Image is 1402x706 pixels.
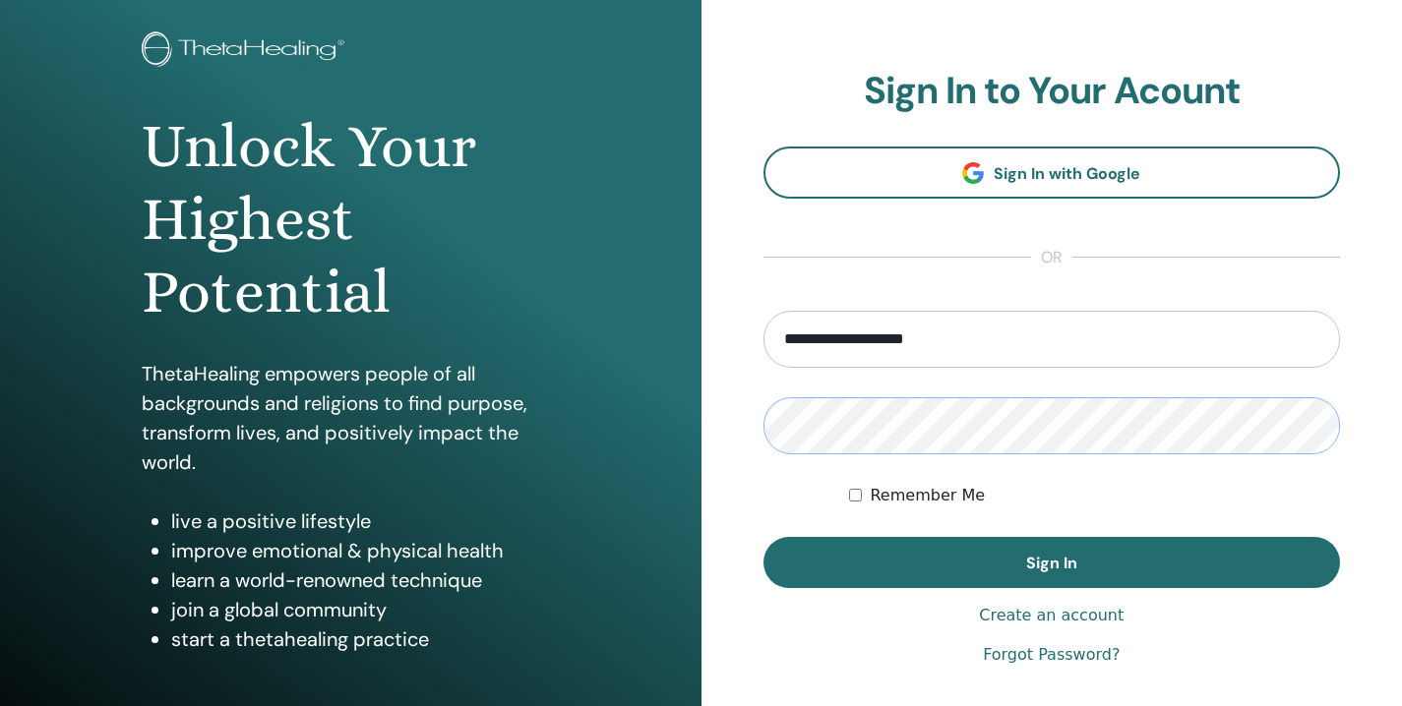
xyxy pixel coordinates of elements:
button: Sign In [763,537,1341,588]
a: Forgot Password? [983,643,1120,667]
h1: Unlock Your Highest Potential [142,110,560,329]
li: learn a world-renowned technique [171,565,560,595]
li: improve emotional & physical health [171,536,560,565]
a: Sign In with Google [763,147,1341,199]
p: ThetaHealing empowers people of all backgrounds and religions to find purpose, transform lives, a... [142,359,560,477]
span: Sign In with Google [994,163,1140,184]
li: live a positive lifestyle [171,506,560,536]
div: Keep me authenticated indefinitely or until I manually logout [849,484,1340,507]
label: Remember Me [870,484,985,507]
span: or [1031,246,1072,269]
li: start a thetahealing practice [171,624,560,654]
a: Create an account [979,604,1124,627]
h2: Sign In to Your Acount [763,69,1341,114]
li: join a global community [171,595,560,624]
span: Sign In [1026,553,1077,573]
